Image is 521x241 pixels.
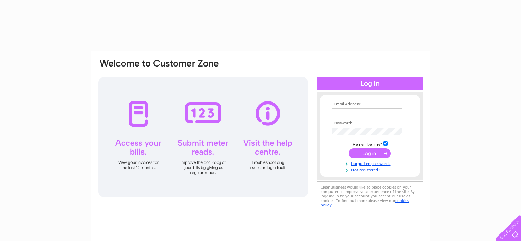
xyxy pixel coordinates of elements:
div: Clear Business would like to place cookies on your computer to improve your experience of the sit... [317,181,423,211]
a: cookies policy [321,198,409,207]
a: Forgotten password? [332,160,410,166]
a: Not registered? [332,166,410,173]
th: Password: [330,121,410,126]
td: Remember me? [330,140,410,147]
input: Submit [349,148,391,158]
th: Email Address: [330,102,410,107]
